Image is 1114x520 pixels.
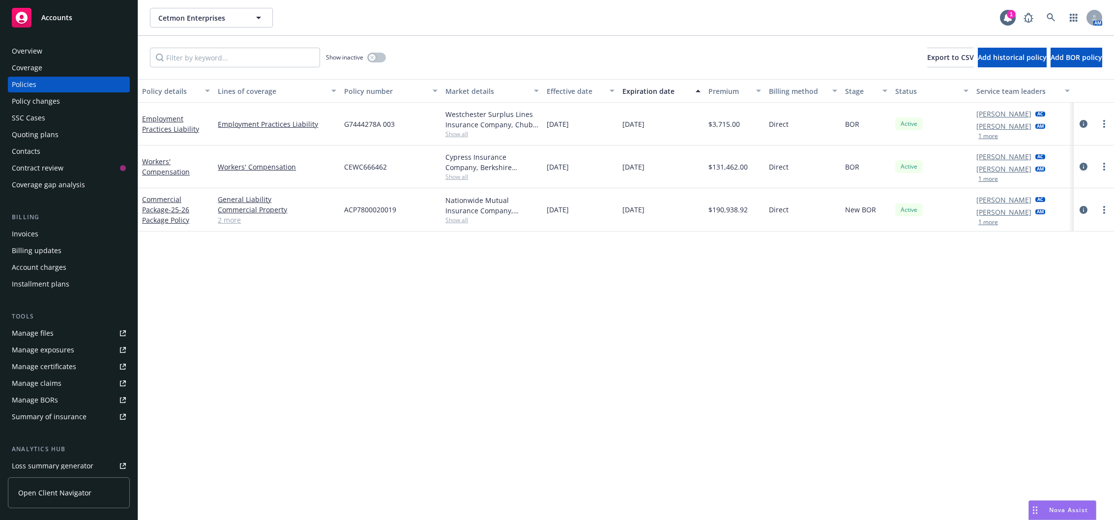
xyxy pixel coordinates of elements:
a: General Liability [218,194,336,204]
div: Manage files [12,325,54,341]
span: [DATE] [547,204,569,215]
a: Manage certificates [8,359,130,375]
a: more [1098,118,1110,130]
a: Policies [8,77,130,92]
div: Policy details [142,86,199,96]
button: Expiration date [618,79,704,103]
a: Account charges [8,260,130,275]
span: BOR [845,119,859,129]
button: 1 more [978,219,998,225]
a: Manage exposures [8,342,130,358]
span: CEWC666462 [344,162,387,172]
span: Active [899,205,919,214]
div: Account charges [12,260,66,275]
span: $131,462.00 [708,162,748,172]
a: Accounts [8,4,130,31]
div: Service team leaders [976,86,1059,96]
div: Manage certificates [12,359,76,375]
span: Open Client Navigator [18,488,91,498]
button: Market details [441,79,543,103]
a: Workers' Compensation [142,157,190,176]
span: $190,938.92 [708,204,748,215]
div: Loss summary generator [12,458,93,474]
span: Active [899,119,919,128]
button: Cetmon Enterprises [150,8,273,28]
button: 1 more [978,133,998,139]
a: [PERSON_NAME] [976,151,1031,162]
span: Show all [445,130,539,138]
a: [PERSON_NAME] [976,164,1031,174]
div: Contract review [12,160,63,176]
button: Policy number [340,79,441,103]
a: Installment plans [8,276,130,292]
button: Policy details [138,79,214,103]
div: Lines of coverage [218,86,325,96]
div: Billing updates [12,243,61,259]
div: Westchester Surplus Lines Insurance Company, Chubb Group, Brown & Riding Insurance Services, Inc. [445,109,539,130]
a: Search [1041,8,1061,28]
a: Manage BORs [8,392,130,408]
div: Invoices [12,226,38,242]
a: circleInformation [1078,161,1089,173]
span: $3,715.00 [708,119,740,129]
span: Add historical policy [978,53,1047,62]
a: Contacts [8,144,130,159]
div: Manage exposures [12,342,74,358]
button: Add BOR policy [1051,48,1102,67]
span: [DATE] [622,162,645,172]
div: Coverage [12,60,42,76]
button: Stage [841,79,892,103]
button: Add historical policy [978,48,1047,67]
div: Analytics hub [8,444,130,454]
a: Billing updates [8,243,130,259]
span: [DATE] [547,162,569,172]
a: Invoices [8,226,130,242]
div: Policy changes [12,93,60,109]
span: Accounts [41,14,72,22]
div: Expiration date [622,86,690,96]
button: Export to CSV [927,48,974,67]
a: Manage files [8,325,130,341]
a: more [1098,204,1110,216]
a: [PERSON_NAME] [976,207,1031,217]
a: Workers' Compensation [218,162,336,172]
a: Employment Practices Liability [218,119,336,129]
span: Nova Assist [1049,506,1088,514]
div: Contacts [12,144,40,159]
div: Effective date [547,86,604,96]
a: Coverage [8,60,130,76]
a: Report a Bug [1019,8,1038,28]
span: [DATE] [622,119,645,129]
div: Installment plans [12,276,69,292]
span: ACP7800020019 [344,204,396,215]
div: Premium [708,86,750,96]
div: Policy number [344,86,427,96]
div: Status [895,86,958,96]
span: New BOR [845,204,876,215]
a: Commercial Package [142,195,189,225]
div: Coverage gap analysis [12,177,85,193]
span: Show inactive [326,53,363,61]
span: Direct [769,162,789,172]
span: Direct [769,119,789,129]
a: [PERSON_NAME] [976,109,1031,119]
div: Summary of insurance [12,409,87,425]
div: Manage claims [12,376,61,391]
div: Overview [12,43,42,59]
a: circleInformation [1078,118,1089,130]
a: Employment Practices Liability [142,114,199,134]
a: Policy changes [8,93,130,109]
span: Add BOR policy [1051,53,1102,62]
a: more [1098,161,1110,173]
a: Summary of insurance [8,409,130,425]
button: Status [891,79,972,103]
button: Lines of coverage [214,79,340,103]
a: SSC Cases [8,110,130,126]
button: Billing method [765,79,841,103]
a: Commercial Property [218,204,336,215]
div: Market details [445,86,528,96]
a: Contract review [8,160,130,176]
span: Direct [769,204,789,215]
div: Billing method [769,86,826,96]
